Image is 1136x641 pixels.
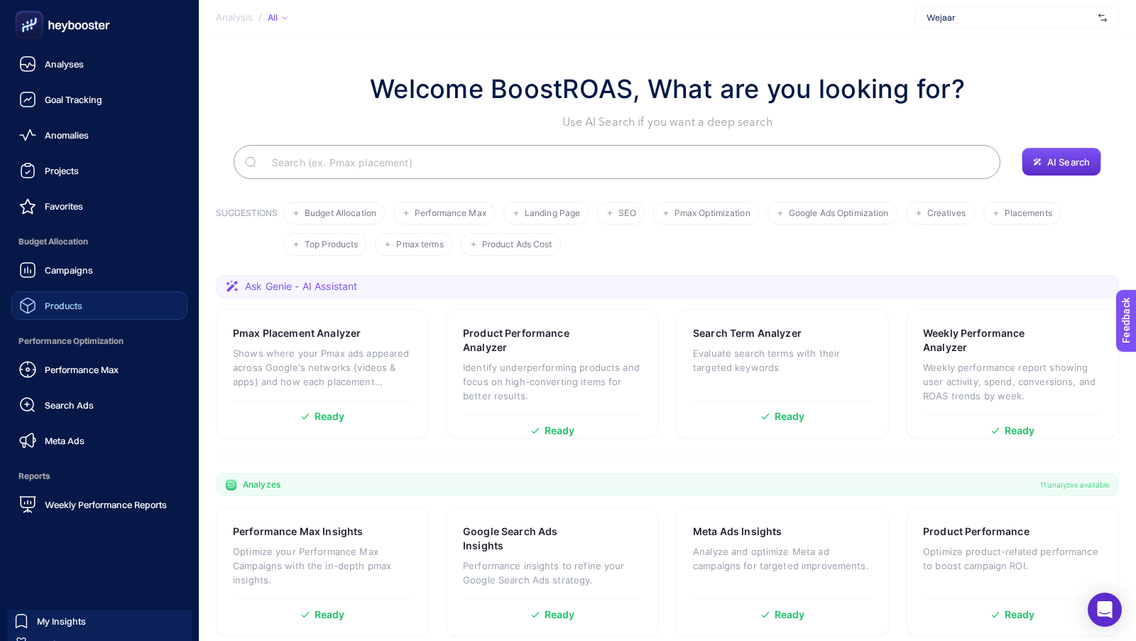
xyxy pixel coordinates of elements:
a: Projects [11,156,187,185]
span: Meta Ads [45,435,84,446]
h3: Search Term Analyzer [693,326,802,340]
p: Optimize your Performance Max Campaigns with the in-depth pmax insights. [233,544,412,587]
a: Meta Ads [11,426,187,455]
p: Shows where your Pmax ads appeared across Google's networks (videos & apps) and how each placemen... [233,346,412,389]
span: Feedback [9,4,54,16]
a: Weekly Performance AnalyzerWeekly performance report showing user activity, spend, conversions, a... [906,309,1119,438]
a: Goal Tracking [11,85,187,114]
span: Ready [315,610,345,620]
input: Search [261,142,989,182]
h3: Product Performance [923,524,1029,539]
span: Pmax Optimization [674,208,750,219]
a: Google Search Ads InsightsPerformance insights to refine your Google Search Ads strategy.Ready [446,507,659,637]
span: Ready [545,610,575,620]
span: Ready [315,411,345,421]
span: Projects [45,165,79,176]
span: Wejaar [927,12,1093,23]
span: Budget Allocation [305,208,376,219]
a: Weekly Performance Reports [11,490,187,519]
h3: Google Search Ads Insights [463,524,596,553]
span: Pmax terms [396,239,443,250]
span: SEO [618,208,635,219]
h3: Performance Max Insights [233,524,363,539]
span: Creatives [927,208,966,219]
a: Meta Ads InsightsAnalyze and optimize Meta ad campaigns for targeted improvements.Ready [676,507,889,637]
a: Product PerformanceOptimize product-related performance to boost campaign ROI.Ready [906,507,1119,637]
p: Performance insights to refine your Google Search Ads strategy. [463,559,642,587]
a: My Insights [7,610,192,632]
span: Performance Max [415,208,486,219]
p: Analyze and optimize Meta ad campaigns for targeted improvements. [693,544,872,573]
span: AI Search [1047,156,1090,168]
button: AI Search [1022,148,1101,176]
a: Search Ads [11,391,187,419]
span: Performance Max [45,364,119,375]
span: Goal Tracking [45,94,102,105]
span: Placements [1005,208,1052,219]
span: Google Ads Optimization [789,208,889,219]
span: Top Products [305,239,358,250]
span: Ready [775,411,805,421]
a: Performance Max [11,355,187,384]
span: Product Ads Cost [482,239,552,250]
a: Anomalies [11,121,187,149]
span: Landing Page [525,208,580,219]
span: Budget Allocation [11,227,187,256]
span: Ask Genie - AI Assistant [245,279,357,293]
span: Analysis [216,12,253,23]
h3: Pmax Placement Analyzer [233,326,361,340]
span: Ready [545,426,575,436]
h3: SUGGESTIONS [216,208,278,256]
a: Products [11,291,187,320]
div: All [268,12,288,23]
p: Use AI Search if you want a deep search [370,114,965,131]
a: Product Performance AnalyzerIdentify underperforming products and focus on high-converting items ... [446,309,659,438]
h3: Meta Ads Insights [693,524,782,539]
span: 11 analyzes available [1040,479,1110,490]
span: Search Ads [45,399,94,411]
span: Reports [11,462,187,490]
img: svg%3e [1098,11,1107,25]
span: / [258,11,262,23]
h1: Welcome BoostROAS, What are you looking for? [370,70,965,108]
span: Anomalies [45,129,89,141]
a: Favorites [11,192,187,220]
span: Ready [775,610,805,620]
span: Analyses [45,58,84,70]
p: Optimize product-related performance to boost campaign ROI. [923,544,1102,573]
span: Products [45,300,82,311]
span: Weekly Performance Reports [45,499,167,510]
p: Identify underperforming products and focus on high-converting items for better results. [463,360,642,403]
div: Open Intercom Messenger [1088,593,1122,627]
a: Pmax Placement AnalyzerShows where your Pmax ads appeared across Google's networks (videos & apps... [216,309,429,438]
span: Ready [1005,610,1035,620]
p: Weekly performance report showing user activity, spend, conversions, and ROAS trends by week. [923,360,1102,403]
span: Analyzes [243,479,280,490]
p: Evaluate search terms with their targeted keywords [693,346,872,375]
span: Campaigns [45,264,93,276]
span: My Insights [37,615,86,627]
a: Analyses [11,50,187,78]
a: Performance Max InsightsOptimize your Performance Max Campaigns with the in-depth pmax insights.R... [216,507,429,637]
a: Campaigns [11,256,187,284]
h3: Weekly Performance Analyzer [923,326,1057,355]
span: Ready [1005,426,1035,436]
span: Favorites [45,200,83,212]
a: Search Term AnalyzerEvaluate search terms with their targeted keywordsReady [676,309,889,438]
span: Performance Optimization [11,327,187,355]
h3: Product Performance Analyzer [463,326,598,355]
